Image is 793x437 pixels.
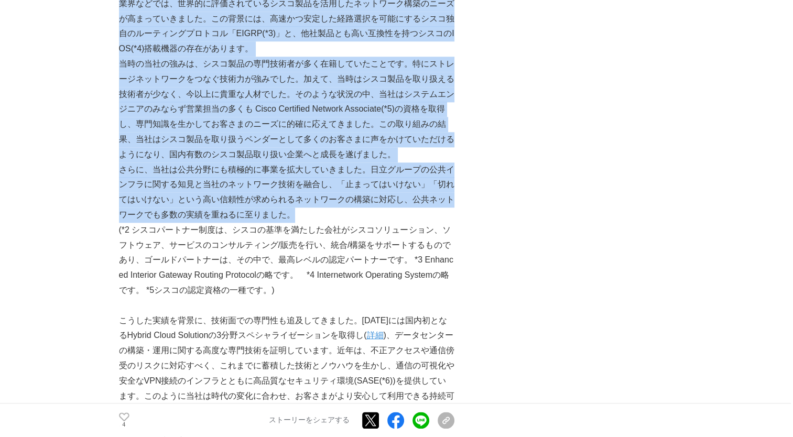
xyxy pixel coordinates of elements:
p: さらに、当社は公共分野にも積極的に事業を拡大していきました。日立グループの公共インフラに関する知見と当社のネットワーク技術を融合し、「止まってはいけない」「切れてはいけない」という高い信頼性が求... [119,162,454,223]
p: 4 [119,423,129,428]
p: こうした実績を背景に、技術面での専門性も追及してきました。[DATE]には国内初となるHybrid Cloud Solutionの3分野スペシャライゼーションを取得し( )、データセンターの構築... [119,313,454,419]
a: 詳細 [366,331,383,340]
p: ストーリーをシェアする [269,416,350,425]
p: 当時の当社の強みは、シスコ製品の専門技術者が多く在籍していたことです。特にストレージネットワークをつなぐ技術力が強みでした。加えて、当時はシスコ製品を取り扱える技術者が少なく、今以上に貴重な人材... [119,57,454,162]
p: (*2 シスコパートナー制度は、シスコの基準を満たした会社がシスコソリューション、ソフトウェア、サービスのコンサルティング/販売を行い、統合/構築をサポートするものであり、ゴールドパートナーは、... [119,223,454,298]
